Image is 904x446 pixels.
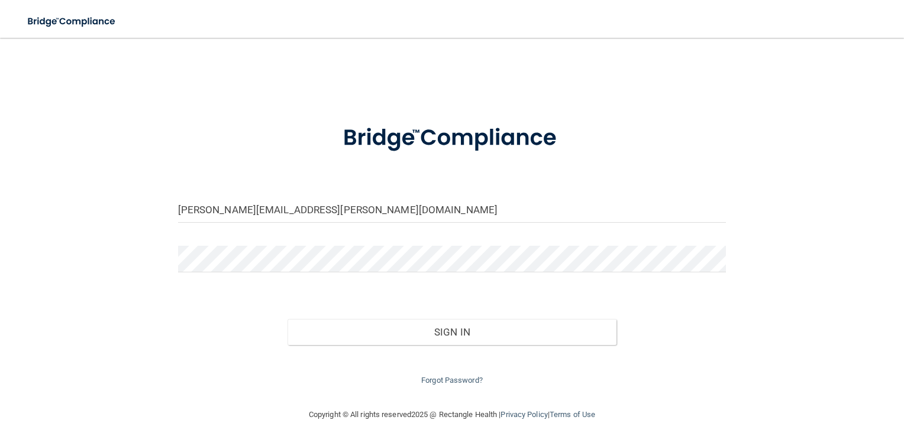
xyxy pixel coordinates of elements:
[319,109,585,168] img: bridge_compliance_login_screen.278c3ca4.svg
[421,376,483,385] a: Forgot Password?
[178,196,727,223] input: Email
[18,9,127,34] img: bridge_compliance_login_screen.278c3ca4.svg
[550,410,595,419] a: Terms of Use
[236,396,668,434] div: Copyright © All rights reserved 2025 @ Rectangle Health | |
[501,410,547,419] a: Privacy Policy
[288,319,616,345] button: Sign In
